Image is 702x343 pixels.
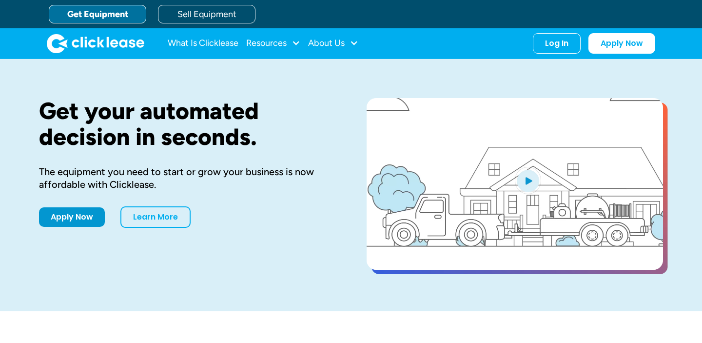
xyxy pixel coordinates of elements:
div: Resources [246,34,300,53]
a: home [47,34,144,53]
div: The equipment you need to start or grow your business is now affordable with Clicklease. [39,165,335,191]
a: Get Equipment [49,5,146,23]
a: open lightbox [367,98,663,270]
a: Learn More [120,206,191,228]
img: Clicklease logo [47,34,144,53]
a: What Is Clicklease [168,34,238,53]
a: Apply Now [588,33,655,54]
div: Log In [545,39,568,48]
a: Sell Equipment [158,5,255,23]
h1: Get your automated decision in seconds. [39,98,335,150]
img: Blue play button logo on a light blue circular background [515,167,541,194]
div: About Us [308,34,358,53]
a: Apply Now [39,207,105,227]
